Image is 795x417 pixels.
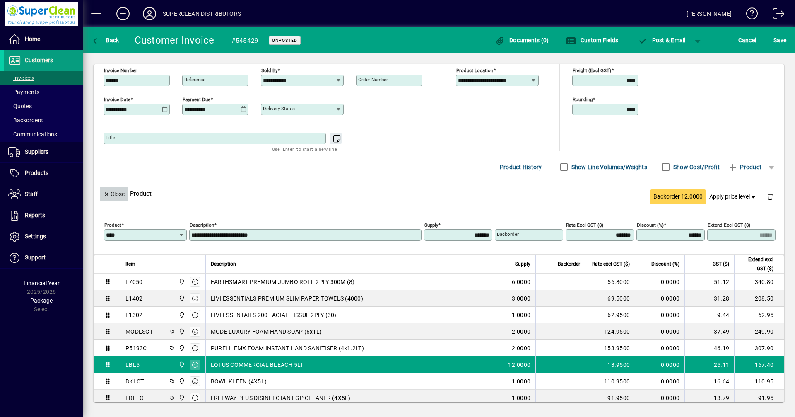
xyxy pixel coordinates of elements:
[684,356,734,373] td: 25.11
[103,187,125,201] span: Close
[100,187,128,201] button: Close
[125,311,142,319] div: L1302
[590,311,630,319] div: 62.9500
[500,160,542,174] span: Product History
[713,259,729,269] span: GST ($)
[734,307,784,323] td: 62.95
[684,290,734,307] td: 31.28
[125,294,142,303] div: L1402
[558,259,580,269] span: Backorder
[184,77,205,82] mat-label: Reference
[734,390,784,406] td: 91.95
[176,327,186,336] span: Superclean Distributors
[8,117,43,124] span: Backorders
[635,290,684,307] td: 0.0000
[566,222,603,228] mat-label: Rate excl GST ($)
[456,68,493,73] mat-label: Product location
[98,190,130,197] app-page-header-button: Close
[635,340,684,356] td: 0.0000
[573,97,593,102] mat-label: Rounding
[4,127,83,141] a: Communications
[358,77,388,82] mat-label: Order number
[634,33,690,48] button: Post & Email
[508,361,530,369] span: 12.0000
[637,222,664,228] mat-label: Discount (%)
[773,34,786,47] span: ave
[4,247,83,268] a: Support
[231,34,259,47] div: #545429
[512,327,531,336] span: 2.0000
[635,323,684,340] td: 0.0000
[89,33,121,48] button: Back
[684,373,734,390] td: 16.64
[590,344,630,352] div: 153.9500
[4,99,83,113] a: Quotes
[512,377,531,385] span: 1.0000
[176,393,186,402] span: Superclean Distributors
[25,191,38,197] span: Staff
[261,68,277,73] mat-label: Sold by
[4,29,83,50] a: Home
[25,148,48,155] span: Suppliers
[8,131,57,138] span: Communications
[672,163,720,171] label: Show Cost/Profit
[734,340,784,356] td: 307.90
[125,327,153,336] div: MODLSCT
[635,274,684,290] td: 0.0000
[104,222,121,228] mat-label: Product
[4,71,83,85] a: Invoices
[106,135,115,141] mat-label: Title
[25,233,46,240] span: Settings
[176,294,186,303] span: Superclean Distributors
[4,184,83,205] a: Staff
[211,278,355,286] span: EARTHSMART PREMIUM JUMBO ROLL 2PLY 300M (8)
[272,144,337,154] mat-hint: Use 'Enter' to start a new line
[652,37,656,44] span: P
[25,254,46,261] span: Support
[176,377,186,386] span: Superclean Distributors
[515,259,530,269] span: Supply
[495,37,549,44] span: Documents (0)
[424,222,438,228] mat-label: Supply
[570,163,647,171] label: Show Line Volumes/Weights
[684,307,734,323] td: 9.44
[740,2,758,29] a: Knowledge Base
[684,323,734,340] td: 37.49
[125,377,144,385] div: BKLCT
[766,2,785,29] a: Logout
[684,390,734,406] td: 13.79
[25,57,53,63] span: Customers
[125,344,147,352] div: P5193C
[176,360,186,369] span: Superclean Distributors
[760,187,780,206] button: Delete
[4,142,83,162] a: Suppliers
[125,361,140,369] div: LBL5
[176,277,186,286] span: Superclean Distributors
[263,106,295,112] mat-label: Delivery status
[512,344,531,352] span: 2.0000
[8,103,32,109] span: Quotes
[104,68,137,73] mat-label: Invoice number
[512,394,531,402] span: 1.0000
[635,373,684,390] td: 0.0000
[211,259,236,269] span: Description
[211,377,267,385] span: BOWL KLEEN (4X5L)
[590,278,630,286] div: 56.8000
[125,278,142,286] div: L7050
[136,6,163,21] button: Profile
[708,222,750,228] mat-label: Extend excl GST ($)
[635,356,684,373] td: 0.0000
[211,394,351,402] span: FREEWAY PLUS DISINFECTANT GP CLEANER (4X5L)
[8,75,34,81] span: Invoices
[110,6,136,21] button: Add
[512,294,531,303] span: 3.0000
[211,327,322,336] span: MODE LUXURY FOAM HAND SOAP (6x1L)
[653,192,703,201] span: Backorder 12.0000
[497,231,519,237] mat-label: Backorder
[709,192,757,201] span: Apply price level
[590,327,630,336] div: 124.9500
[272,38,297,43] span: Unposted
[684,340,734,356] td: 46.19
[738,34,756,47] span: Cancel
[728,160,761,174] span: Product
